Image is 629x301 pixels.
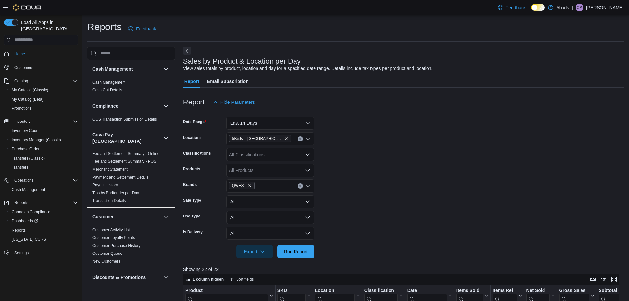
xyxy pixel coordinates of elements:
h3: Cash Management [92,66,133,72]
button: Transfers (Classic) [7,154,81,163]
button: Cash Management [7,185,81,194]
span: Run Report [284,248,308,255]
div: Christopher MacCannell [576,4,583,11]
div: Net Sold [526,288,549,294]
a: Feedback [125,22,159,35]
span: Sort fields [236,277,254,282]
button: Keyboard shortcuts [589,275,597,283]
a: Feedback [495,1,528,14]
button: Cova Pay [GEOGRAPHIC_DATA] [92,131,161,144]
input: Dark Mode [531,4,545,11]
span: Inventory Manager (Classic) [12,137,61,142]
a: OCS Transaction Submission Details [92,117,157,122]
a: Inventory Manager (Classic) [9,136,64,144]
button: Reports [12,199,31,207]
button: Cash Management [92,66,161,72]
button: Clear input [298,183,303,189]
button: Purchase Orders [7,144,81,154]
button: Discounts & Promotions [92,274,161,281]
label: Sale Type [183,198,201,203]
a: My Catalog (Beta) [9,95,46,103]
button: Open list of options [305,183,310,189]
div: Gross Sales [559,288,589,294]
span: Catalog [14,78,28,84]
label: Is Delivery [183,229,203,235]
div: Cash Management [87,78,175,97]
h1: Reports [87,20,122,33]
button: Open list of options [305,136,310,141]
button: Open list of options [305,152,310,157]
span: Export [240,245,269,258]
a: Customer Queue [92,251,122,256]
button: Discounts & Promotions [162,273,170,281]
a: Fee and Settlement Summary - Online [92,151,160,156]
span: Home [14,51,25,57]
span: Transfers (Classic) [12,156,45,161]
span: Customers [12,63,78,71]
span: Email Subscription [207,75,249,88]
a: Tips by Budtender per Day [92,191,139,195]
span: Customers [14,65,33,70]
span: Transfers [9,163,78,171]
span: Inventory Count [9,127,78,135]
span: 5Buds – Yorkton [229,135,291,142]
a: Settings [12,249,31,257]
a: Cash Management [92,80,125,85]
span: Payment and Settlement Details [92,175,148,180]
button: Inventory [1,117,81,126]
a: Payout History [92,183,118,187]
h3: Discounts & Promotions [92,274,146,281]
button: My Catalog (Beta) [7,95,81,104]
a: Transfers [9,163,31,171]
button: My Catalog (Classic) [7,85,81,95]
span: Hide Parameters [220,99,255,105]
a: Fee and Settlement Summary - POS [92,159,156,164]
span: Reports [14,200,28,205]
button: Customer [162,213,170,221]
button: All [226,211,314,224]
span: Feedback [136,26,156,32]
div: Date [407,288,447,294]
span: Cash Management [9,186,78,194]
span: Inventory [12,118,78,125]
span: Dashboards [12,218,38,224]
a: Dashboards [7,216,81,226]
a: Dashboards [9,217,41,225]
button: Promotions [7,104,81,113]
span: CM [577,4,583,11]
span: Inventory [14,119,30,124]
span: [US_STATE] CCRS [12,237,46,242]
span: Canadian Compliance [9,208,78,216]
span: Catalog [12,77,78,85]
span: Settings [12,249,78,257]
span: Canadian Compliance [12,209,50,215]
span: Purchase Orders [12,146,42,152]
span: Inventory Count [12,128,40,133]
a: New Customers [92,259,120,264]
span: My Catalog (Beta) [12,97,44,102]
div: SKU [277,288,305,294]
h3: Customer [92,214,114,220]
a: Cash Out Details [92,88,122,92]
span: My Catalog (Classic) [12,87,48,93]
span: Transfers [12,165,28,170]
button: Enter fullscreen [610,275,618,283]
a: [US_STATE] CCRS [9,235,48,243]
button: All [226,195,314,208]
span: Transfers (Classic) [9,154,78,162]
label: Locations [183,135,202,140]
span: 5Buds – [GEOGRAPHIC_DATA] [232,135,283,142]
button: Inventory [12,118,33,125]
nav: Complex example [4,47,78,274]
span: Operations [14,178,34,183]
a: Customer Purchase History [92,243,141,248]
label: Date Range [183,119,206,124]
div: Classification [364,288,398,294]
p: [PERSON_NAME] [586,4,624,11]
span: Feedback [506,4,526,11]
button: Customer [92,214,161,220]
